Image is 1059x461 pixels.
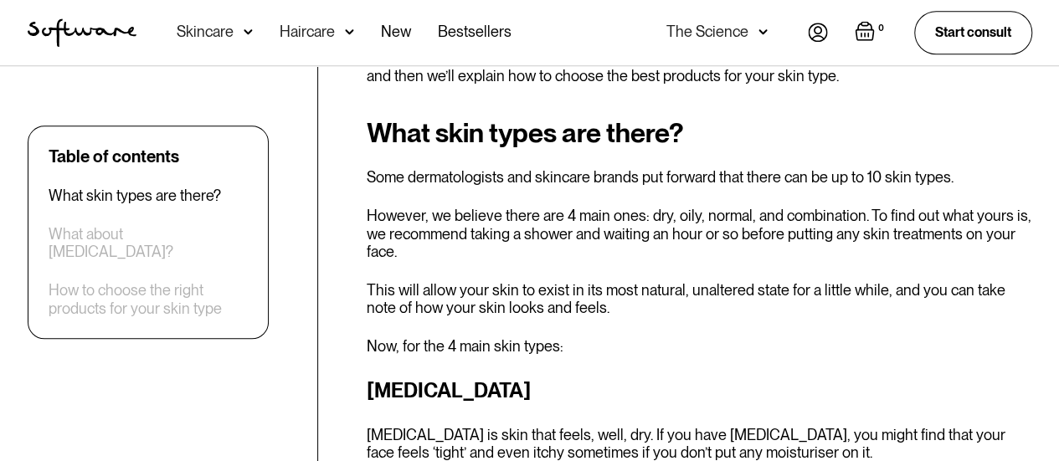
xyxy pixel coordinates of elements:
a: Start consult [914,11,1032,54]
h2: What skin types are there? [367,118,1032,148]
p: ‍Some dermatologists and skincare brands put forward that there can be up to 10 skin types. [367,168,1032,187]
a: What skin types are there? [49,187,221,205]
div: Skincare [177,23,234,40]
div: Table of contents [49,146,179,166]
img: Software Logo [28,18,136,47]
p: Now, for the 4 main skin types: [367,337,1032,356]
p: However, we believe there are 4 main ones: dry, oily, normal, and combination. To find out what y... [367,207,1032,261]
p: This will allow your skin to exist in its most natural, unaltered state for a little while, and y... [367,281,1032,317]
img: arrow down [758,23,768,40]
a: home [28,18,136,47]
div: 0 [875,21,887,36]
div: The Science [666,23,748,40]
a: Open empty cart [855,21,887,44]
div: Haircare [280,23,335,40]
img: arrow down [244,23,253,40]
a: What about [MEDICAL_DATA]? [49,225,248,261]
h3: [MEDICAL_DATA] [367,376,1032,406]
a: How to choose the right products for your skin type [49,282,248,318]
img: arrow down [345,23,354,40]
